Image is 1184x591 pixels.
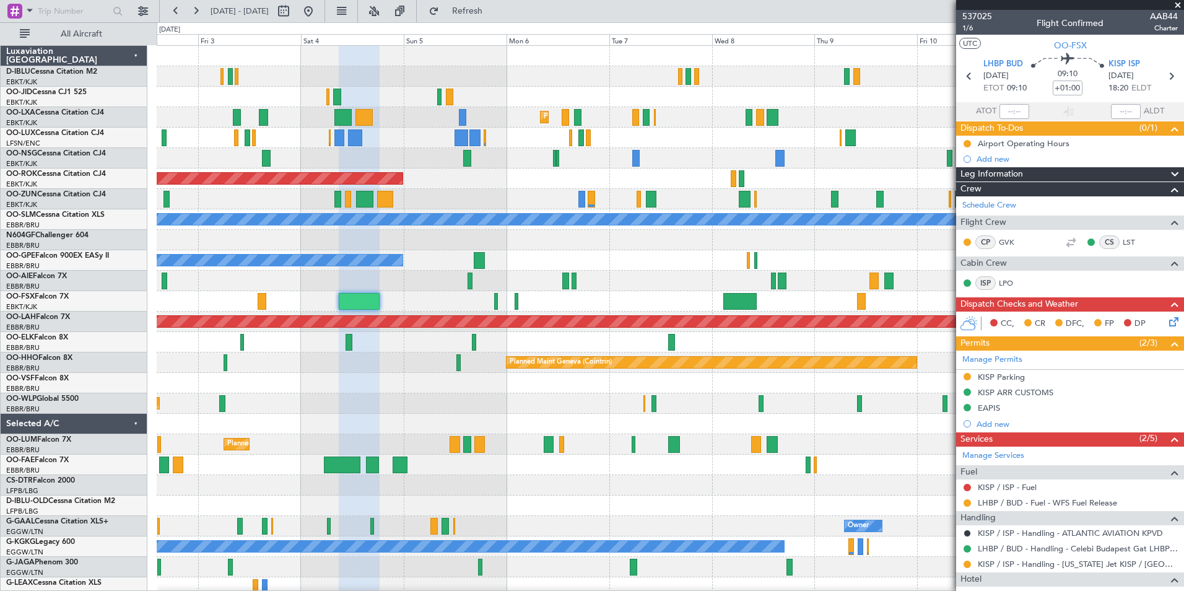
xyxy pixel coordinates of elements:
span: OO-LUM [6,436,37,444]
button: All Aircraft [14,24,134,44]
span: (0/1) [1139,121,1157,134]
div: Planned Maint Geneva (Cointrin) [510,353,612,372]
span: OO-FAE [6,457,35,464]
span: Crew [960,182,982,196]
div: Planned Maint Kortrijk-[GEOGRAPHIC_DATA] [544,108,688,126]
div: Thu 9 [814,34,917,45]
a: D-IBLUCessna Citation M2 [6,68,97,76]
div: CS [1099,235,1120,249]
span: 09:10 [1007,82,1027,95]
span: D-IBLU [6,68,30,76]
span: OO-AIE [6,273,33,280]
span: DP [1134,318,1146,330]
span: Dispatch To-Dos [960,121,1023,136]
span: (2/5) [1139,432,1157,445]
a: EBBR/BRU [6,364,40,373]
a: EBKT/KJK [6,159,37,169]
span: CR [1035,318,1045,330]
span: OO-SLM [6,211,36,219]
span: Services [960,432,993,447]
a: LHBP / BUD - Handling - Celebi Budapest Gat LHBP / BUD [978,543,1178,554]
span: Flight Crew [960,216,1006,230]
span: [DATE] [983,70,1009,82]
span: Handling [960,511,996,525]
a: G-JAGAPhenom 300 [6,559,78,566]
a: G-LEAXCessna Citation XLS [6,579,102,587]
span: CC, [1001,318,1014,330]
a: EGGW/LTN [6,568,43,577]
a: G-KGKGLegacy 600 [6,538,75,546]
a: EBBR/BRU [6,405,40,414]
a: EGGW/LTN [6,548,43,557]
a: Manage Services [962,450,1024,462]
a: D-IBLU-OLDCessna Citation M2 [6,497,115,505]
a: EBKT/KJK [6,77,37,87]
div: Sun 5 [404,34,507,45]
span: ALDT [1144,105,1164,118]
span: KISP ISP [1108,58,1140,71]
span: 1/6 [962,23,992,33]
div: KISP Parking [978,372,1025,382]
span: Cabin Crew [960,256,1007,271]
div: Sat 4 [301,34,404,45]
button: Refresh [423,1,497,21]
span: Permits [960,336,990,351]
div: CP [975,235,996,249]
span: AAB44 [1150,10,1178,23]
a: OO-HHOFalcon 8X [6,354,72,362]
a: OO-ROKCessna Citation CJ4 [6,170,106,178]
a: GVK [999,237,1027,248]
a: KISP / ISP - Fuel [978,482,1037,492]
a: OO-LUMFalcon 7X [6,436,71,444]
a: G-GAALCessna Citation XLS+ [6,518,108,525]
span: OO-ZUN [6,191,37,198]
span: G-LEAX [6,579,33,587]
button: UTC [959,38,981,49]
a: EBBR/BRU [6,241,40,250]
span: FP [1105,318,1114,330]
div: Planned Maint [GEOGRAPHIC_DATA] ([GEOGRAPHIC_DATA] National) [227,435,451,453]
span: Fuel [960,465,977,479]
span: OO-JID [6,89,32,96]
a: OO-FAEFalcon 7X [6,457,69,464]
span: [DATE] - [DATE] [211,6,269,17]
a: Manage Permits [962,354,1022,366]
span: Dispatch Checks and Weather [960,297,1078,312]
span: DFC, [1066,318,1084,330]
a: EBKT/KJK [6,302,37,312]
span: OO-ELK [6,334,34,341]
span: OO-ROK [6,170,37,178]
div: Add new [977,154,1178,164]
span: 09:10 [1058,68,1077,81]
span: G-KGKG [6,538,35,546]
a: LPO [999,278,1027,289]
div: Fri 3 [198,34,301,45]
span: OO-WLP [6,395,37,403]
span: OO-LXA [6,109,35,116]
a: KISP / ISP - Handling - [US_STATE] Jet KISP / [GEOGRAPHIC_DATA] [978,559,1178,569]
div: Mon 6 [507,34,609,45]
a: EGGW/LTN [6,527,43,536]
span: OO-NSG [6,150,37,157]
a: OO-LUXCessna Citation CJ4 [6,129,104,137]
span: ETOT [983,82,1004,95]
a: OO-ZUNCessna Citation CJ4 [6,191,106,198]
span: Refresh [442,7,494,15]
input: Trip Number [38,2,109,20]
span: CS-DTR [6,477,33,484]
span: N604GF [6,232,35,239]
span: G-GAAL [6,518,35,525]
a: EBBR/BRU [6,466,40,475]
input: --:-- [999,104,1029,119]
span: Leg Information [960,167,1023,182]
a: CS-DTRFalcon 2000 [6,477,75,484]
a: EBBR/BRU [6,323,40,332]
div: Wed 8 [712,34,815,45]
a: OO-LAHFalcon 7X [6,313,70,321]
a: KISP / ISP - Handling - ATLANTIC AVIATION KPVD [978,528,1163,538]
a: EBBR/BRU [6,384,40,393]
div: KISP ARR CUSTOMS [978,387,1053,398]
span: (2/3) [1139,336,1157,349]
span: OO-LUX [6,129,35,137]
a: EBBR/BRU [6,221,40,230]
